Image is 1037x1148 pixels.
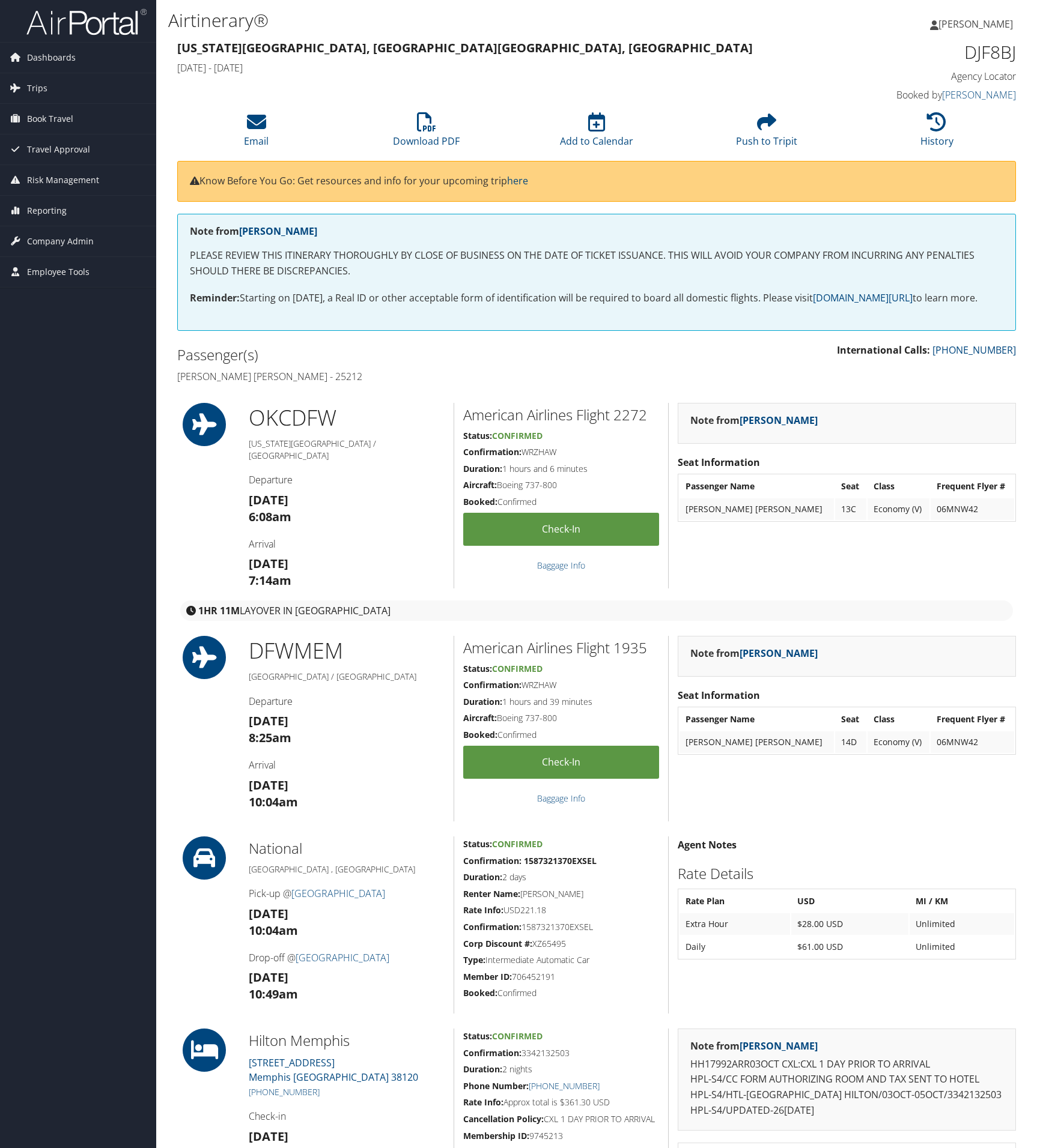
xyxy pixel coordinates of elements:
[249,922,298,938] strong: 10:04am
[249,713,288,729] strong: [DATE]
[291,887,385,900] a: [GEOGRAPHIC_DATA]
[190,225,317,238] strong: Note from
[249,403,445,433] h1: OKC DFW
[680,476,834,497] th: Passenger Name
[249,1056,418,1084] a: [STREET_ADDRESS]Memphis [GEOGRAPHIC_DATA] 38120
[27,43,76,73] span: Dashboards
[463,430,492,441] strong: Status:
[492,663,543,674] span: Confirmed
[463,1130,659,1142] h5: 9745213
[249,794,298,810] strong: 10:04am
[910,913,1014,935] td: Unlimited
[463,479,497,491] strong: Aircraft:
[537,793,585,804] a: Baggage Info
[190,174,1003,189] p: Know Before You Go: Get resources and info for your upcoming trip
[463,938,659,950] h5: XZ65495
[680,890,790,912] th: Rate Plan
[868,476,930,497] th: Class
[463,1113,544,1125] strong: Cancellation Policy:
[463,712,497,724] strong: Aircraft:
[463,921,659,933] h5: 1587321370EXSEL
[27,196,67,226] span: Reporting
[249,572,291,588] strong: 7:14am
[249,1086,320,1098] a: [PHONE_NUMBER]
[736,119,797,148] a: Push to Tripit
[249,838,445,859] h2: National
[463,855,597,866] strong: Confirmation: 1587321370EXSEL
[910,890,1014,912] th: MI / KM
[27,165,99,195] span: Risk Management
[837,343,930,357] strong: International Calls:
[249,863,445,875] h5: [GEOGRAPHIC_DATA] , [GEOGRAPHIC_DATA]
[931,708,1014,730] th: Frequent Flyer #
[463,1096,659,1108] h5: Approx total is $361.30 USD
[463,746,659,779] a: Check-in
[931,498,1014,520] td: 06MNW42
[249,1128,288,1144] strong: [DATE]
[463,729,497,740] strong: Booked:
[835,476,866,497] th: Seat
[463,1030,492,1042] strong: Status:
[249,969,288,985] strong: [DATE]
[463,1113,659,1125] h5: CXL 1 DAY PRIOR TO ARRIVAL
[463,888,659,900] h5: [PERSON_NAME]
[463,513,659,546] a: Check-in
[678,456,760,469] strong: Seat Information
[463,938,532,949] strong: Corp Discount #:
[190,248,1003,279] p: PLEASE REVIEW THIS ITINERARY THOROUGHLY BY CLOSE OF BUSINESS ON THE DATE OF TICKET ISSUANCE. THIS...
[463,679,659,691] h5: WRZHAW
[931,731,1014,753] td: 06MNW42
[529,1080,600,1092] a: [PHONE_NUMBER]
[177,345,588,365] h2: Passenger(s)
[463,696,659,708] h5: 1 hours and 39 minutes
[740,414,818,427] a: [PERSON_NAME]
[463,1096,503,1108] strong: Rate Info:
[177,370,588,383] h4: [PERSON_NAME] [PERSON_NAME] - 25212
[920,119,953,148] a: History
[463,496,497,507] strong: Booked:
[249,951,445,964] h4: Drop-off @
[249,1030,445,1051] h2: Hilton Memphis
[680,731,834,753] td: [PERSON_NAME] [PERSON_NAME]
[198,604,240,617] strong: 1HR 11M
[791,936,908,958] td: $61.00 USD
[27,104,73,134] span: Book Travel
[690,414,818,427] strong: Note from
[249,636,445,666] h1: DFW MEM
[463,904,503,916] strong: Rate Info:
[938,17,1013,31] span: [PERSON_NAME]
[813,291,913,304] a: [DOMAIN_NAME][URL]
[249,887,445,900] h4: Pick-up @
[835,498,866,520] td: 13C
[690,1057,1003,1118] p: HH17992ARR03OCT CXL:CXL 1 DAY PRIOR TO ARRIVAL HPL-S4/CC FORM AUTHORIZING ROOM AND TAX SENT TO HO...
[177,61,802,74] h4: [DATE] - [DATE]
[680,498,834,520] td: [PERSON_NAME] [PERSON_NAME]
[463,696,502,707] strong: Duration:
[463,663,492,674] strong: Status:
[190,291,240,304] strong: Reminder:
[463,729,659,741] h5: Confirmed
[492,838,543,850] span: Confirmed
[507,174,528,187] a: here
[680,708,834,730] th: Passenger Name
[393,119,460,148] a: Download PDF
[463,871,659,883] h5: 2 days
[820,88,1017,101] h4: Booked by
[463,954,659,966] h5: Intermediate Automatic Car
[463,638,659,658] h2: American Airlines Flight 1935
[791,890,908,912] th: USD
[868,498,930,520] td: Economy (V)
[249,438,445,461] h5: [US_STATE][GEOGRAPHIC_DATA] / [GEOGRAPHIC_DATA]
[463,987,497,998] strong: Booked:
[180,600,1013,621] div: layover in [GEOGRAPHIC_DATA]
[680,913,790,935] td: Extra Hour
[492,430,543,441] span: Confirmed
[249,758,445,772] h4: Arrival
[463,838,492,850] strong: Status:
[690,1039,818,1053] strong: Note from
[463,405,659,425] h2: American Airlines Flight 2272
[463,1080,529,1092] strong: Phone Number:
[239,225,317,238] a: [PERSON_NAME]
[249,671,445,683] h5: [GEOGRAPHIC_DATA] / [GEOGRAPHIC_DATA]
[740,1039,818,1053] a: [PERSON_NAME]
